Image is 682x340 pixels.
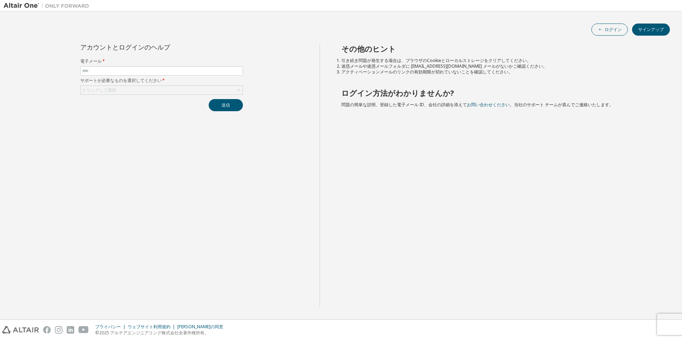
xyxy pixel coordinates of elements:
[341,58,657,63] li: 引き続き問題が発生する場合は、ブラウザのCookieとローカルストレージをクリアしてください。
[81,86,243,94] div: クリックして選択
[95,330,228,336] p: ©
[95,324,128,330] div: プライバシー
[80,77,162,83] font: サポートが必要なものを選択してください
[341,69,657,75] li: アクティベーションメールのリンクの有効期限が切れていないことを確認してください。
[341,102,614,108] span: 問題の簡単な説明、登録した電子メール ID、会社の詳細を添えて 。当社のサポート チームが喜んでご連絡いたします。
[78,326,89,334] img: youtube.svg
[605,27,622,32] font: ログイン
[99,330,209,336] font: 2025 アルテアエンジニアリング株式会社全著作権所有。
[128,324,177,330] div: ウェブサイト利用規約
[55,326,62,334] img: instagram.svg
[341,63,657,69] li: 迷惑メールや迷惑メールフォルダに [EMAIL_ADDRESS][DOMAIN_NAME] メールがないかご確認ください。
[341,88,657,98] h2: ログイン方法がわかりませんか?
[80,58,102,64] font: 電子メール
[632,24,670,36] button: サインアップ
[82,87,116,93] div: クリックして選択
[467,102,510,108] a: お問い合わせください
[80,44,210,50] div: アカウントとログインのヘルプ
[4,2,93,9] img: アルタイルワン
[43,326,51,334] img: facebook.svg
[177,324,228,330] div: [PERSON_NAME]の同意
[591,24,628,36] button: ログイン
[2,326,39,334] img: altair_logo.svg
[209,99,243,111] button: 送信
[341,44,657,53] h2: その他のヒント
[67,326,74,334] img: linkedin.svg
